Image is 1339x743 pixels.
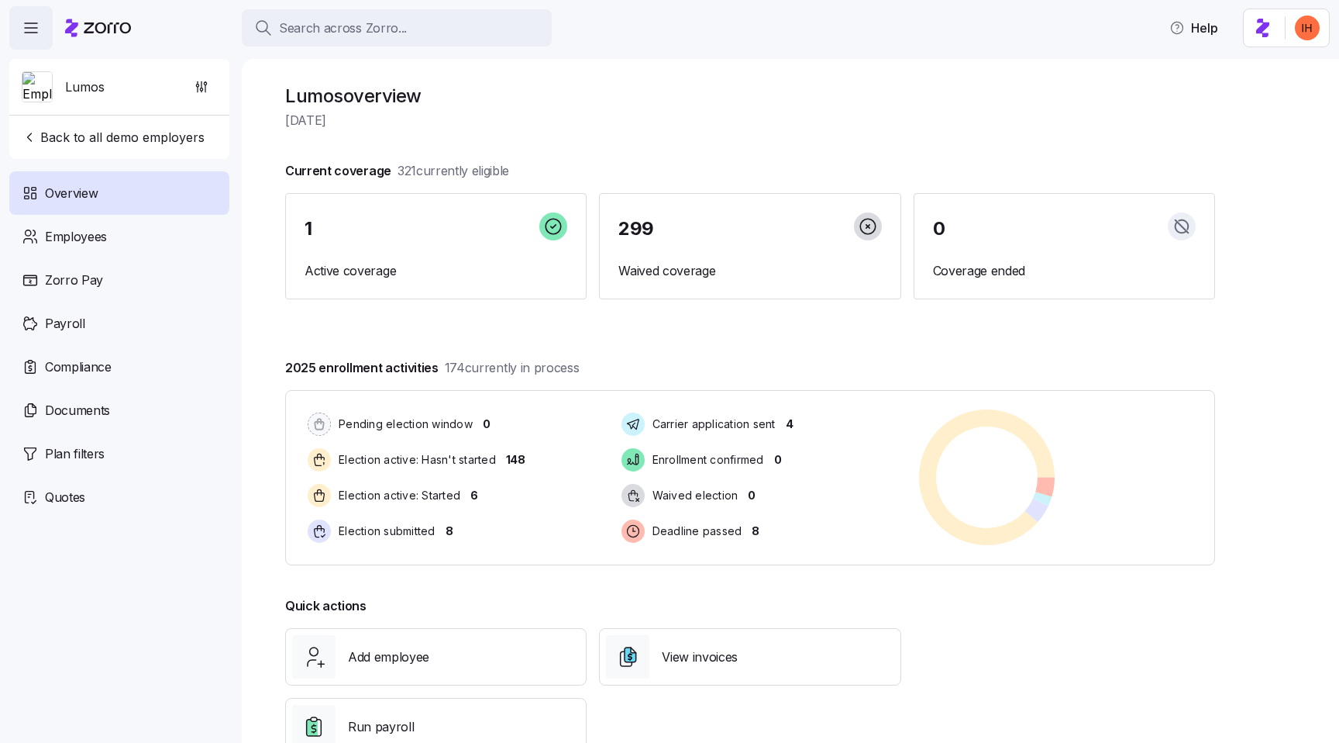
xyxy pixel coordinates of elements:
span: Waived coverage [618,261,881,281]
a: Zorro Pay [9,258,229,302]
span: 0 [774,452,782,468]
a: Payroll [9,302,229,345]
span: Carrier application sent [648,416,776,432]
span: Pending election window [334,416,473,432]
span: [DATE] [285,111,1215,130]
span: Employees [45,227,107,247]
span: Run payroll [348,717,414,737]
img: f3711480c2c985a33e19d88a07d4c111 [1295,16,1320,40]
button: Help [1157,12,1231,43]
span: 0 [748,488,756,503]
span: Documents [45,401,110,420]
span: 148 [506,452,525,468]
span: 321 currently eligible [398,161,509,181]
span: 6 [470,488,478,503]
span: Deadline passed [648,524,742,539]
span: 4 [786,416,793,432]
span: Election submitted [334,524,435,539]
span: Current coverage [285,161,509,181]
span: 299 [618,219,654,238]
span: Add employee [348,648,429,667]
span: Overview [45,184,98,203]
span: Zorro Pay [45,271,103,290]
h1: Lumos overview [285,84,1215,108]
button: Back to all demo employers [15,122,211,153]
a: Documents [9,389,229,432]
span: 8 [446,524,453,539]
span: Enrollment confirmed [648,452,764,468]
button: Search across Zorro... [242,9,552,47]
span: Search across Zorro... [279,19,407,38]
a: Compliance [9,345,229,389]
span: Election active: Hasn't started [334,452,496,468]
span: View invoices [662,648,738,667]
span: Back to all demo employers [22,128,205,147]
span: Plan filters [45,444,105,464]
a: Overview [9,171,229,215]
span: 1 [305,219,312,238]
span: Payroll [45,314,85,333]
img: Employer logo [22,72,52,103]
span: Quick actions [285,596,367,616]
span: 0 [483,416,491,432]
span: Compliance [45,358,112,377]
span: Help [1169,19,1218,37]
span: Coverage ended [933,261,1196,281]
a: Quotes [9,475,229,519]
a: Plan filters [9,432,229,475]
a: Employees [9,215,229,258]
span: 174 currently in process [445,358,580,378]
span: Quotes [45,488,85,507]
span: Lumos [65,78,105,97]
span: 2025 enrollment activities [285,358,579,378]
span: Election active: Started [334,488,460,503]
span: 0 [933,219,945,238]
span: Active coverage [305,261,567,281]
span: Waived election [648,488,738,503]
span: 8 [752,524,759,539]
